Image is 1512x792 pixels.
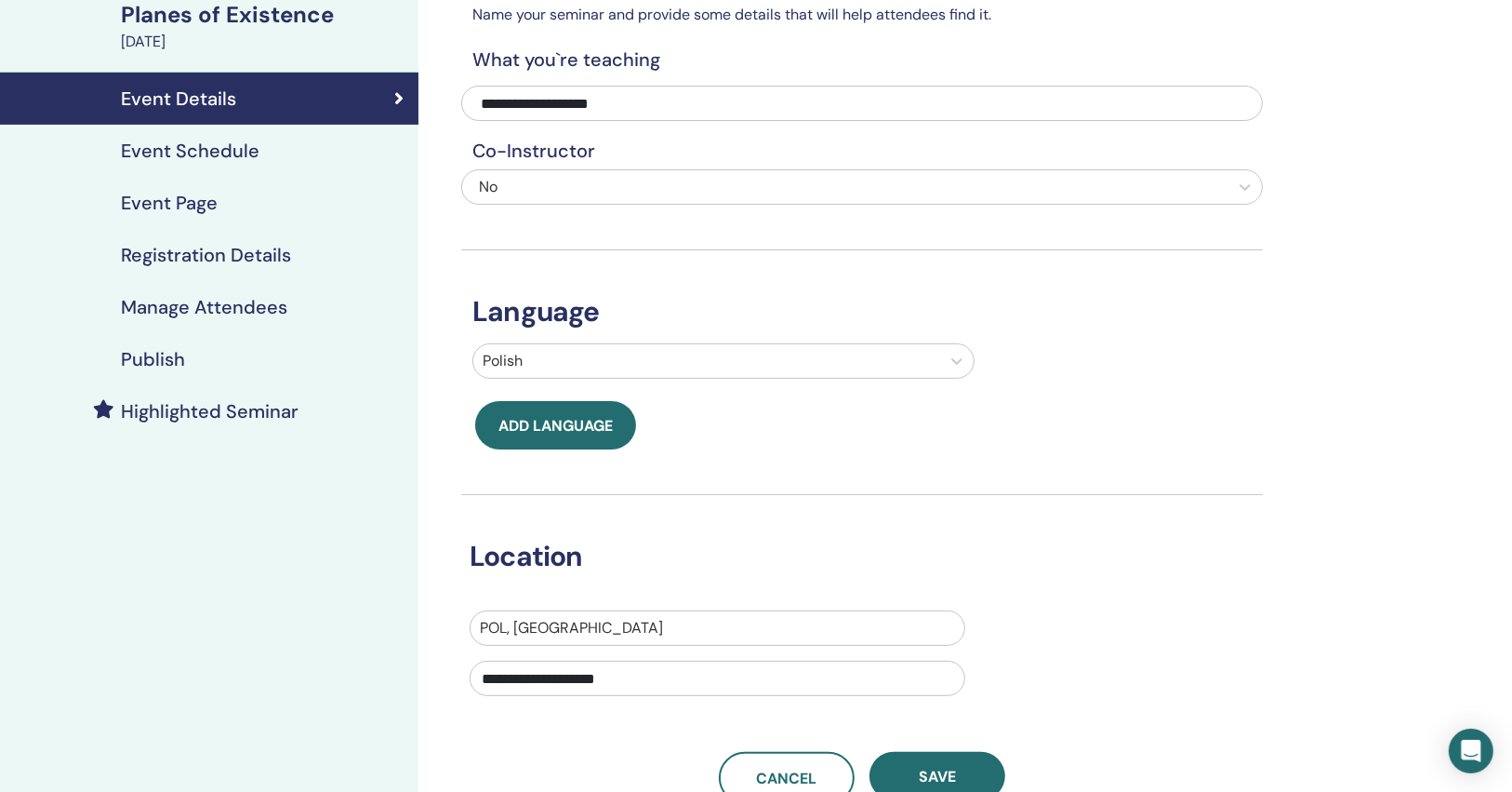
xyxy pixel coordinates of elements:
p: Name your seminar and provide some details that will help attendees find it. [461,4,1263,26]
span: No [479,177,497,196]
h4: Co-Instructor [461,140,1263,162]
h4: Highlighted Seminar [121,400,298,423]
span: Add language [498,416,613,436]
h4: Manage Attendees [121,296,287,318]
span: Save [919,767,956,786]
h4: Publish [121,348,185,370]
h3: Language [461,295,1263,329]
span: Cancel [756,769,816,788]
h4: Registration Details [121,244,291,266]
h4: Event Details [121,87,236,110]
h4: Event Schedule [121,140,259,162]
div: [DATE] [121,31,407,53]
h3: Location [458,540,1238,573]
h4: Event Page [121,192,218,214]
button: Add language [475,401,636,450]
div: Open Intercom Messenger [1449,729,1493,773]
h4: What you`re teaching [461,48,1263,71]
